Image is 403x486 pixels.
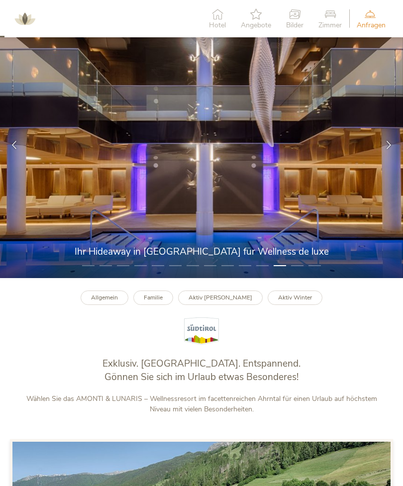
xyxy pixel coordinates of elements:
span: Zimmer [318,22,342,29]
span: Exklusiv. [GEOGRAPHIC_DATA]. Entspannend. [102,357,301,370]
span: Bilder [286,22,303,29]
a: Aktiv [PERSON_NAME] [178,291,263,305]
span: Anfragen [357,22,386,29]
span: Hotel [209,22,226,29]
b: Familie [144,293,163,301]
span: Gönnen Sie sich im Urlaub etwas Besonderes! [104,371,299,384]
a: Familie [133,291,173,305]
b: Aktiv Winter [278,293,312,301]
a: Allgemein [81,291,128,305]
a: Aktiv Winter [268,291,322,305]
img: AMONTI & LUNARIS Wellnessresort [10,4,40,34]
img: Südtirol [184,317,219,345]
b: Allgemein [91,293,118,301]
p: Wählen Sie das AMONTI & LUNARIS – Wellnessresort im facettenreichen Ahrntal für einen Urlaub auf ... [20,393,383,414]
a: AMONTI & LUNARIS Wellnessresort [10,15,40,22]
b: Aktiv [PERSON_NAME] [189,293,252,301]
span: Angebote [241,22,271,29]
